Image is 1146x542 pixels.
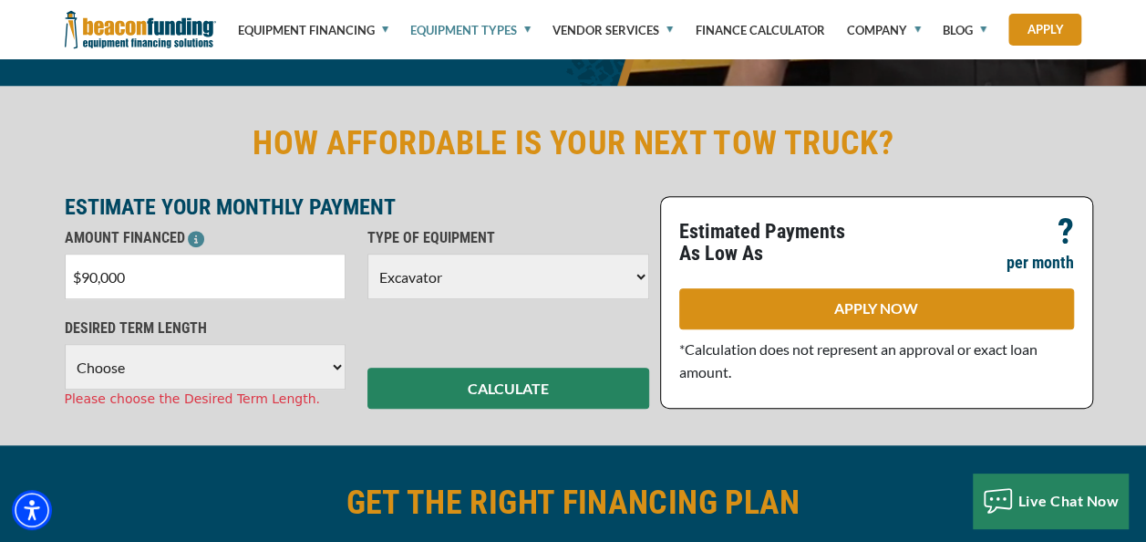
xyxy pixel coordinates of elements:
[1008,14,1081,46] a: Apply
[65,482,1082,524] h2: GET THE RIGHT FINANCING PLAN
[12,490,52,530] div: Accessibility Menu
[1058,221,1074,243] p: ?
[65,227,346,249] p: AMOUNT FINANCED
[973,474,1129,528] button: Live Chat Now
[1018,492,1120,509] span: Live Chat Now
[65,122,1082,164] h2: HOW AFFORDABLE IS YOUR NEXT TOW TRUCK?
[679,221,866,265] p: Estimated Payments As Low As
[65,318,346,339] p: DESIRED TERM LENGTH
[367,368,649,409] button: CALCULATE
[367,227,649,249] p: TYPE OF EQUIPMENT
[65,196,649,218] p: ESTIMATE YOUR MONTHLY PAYMENT
[65,390,346,409] div: Please choose the Desired Term Length.
[679,340,1038,380] span: *Calculation does not represent an approval or exact loan amount.
[1007,252,1074,274] p: per month
[679,288,1074,329] a: APPLY NOW
[65,254,346,299] input: $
